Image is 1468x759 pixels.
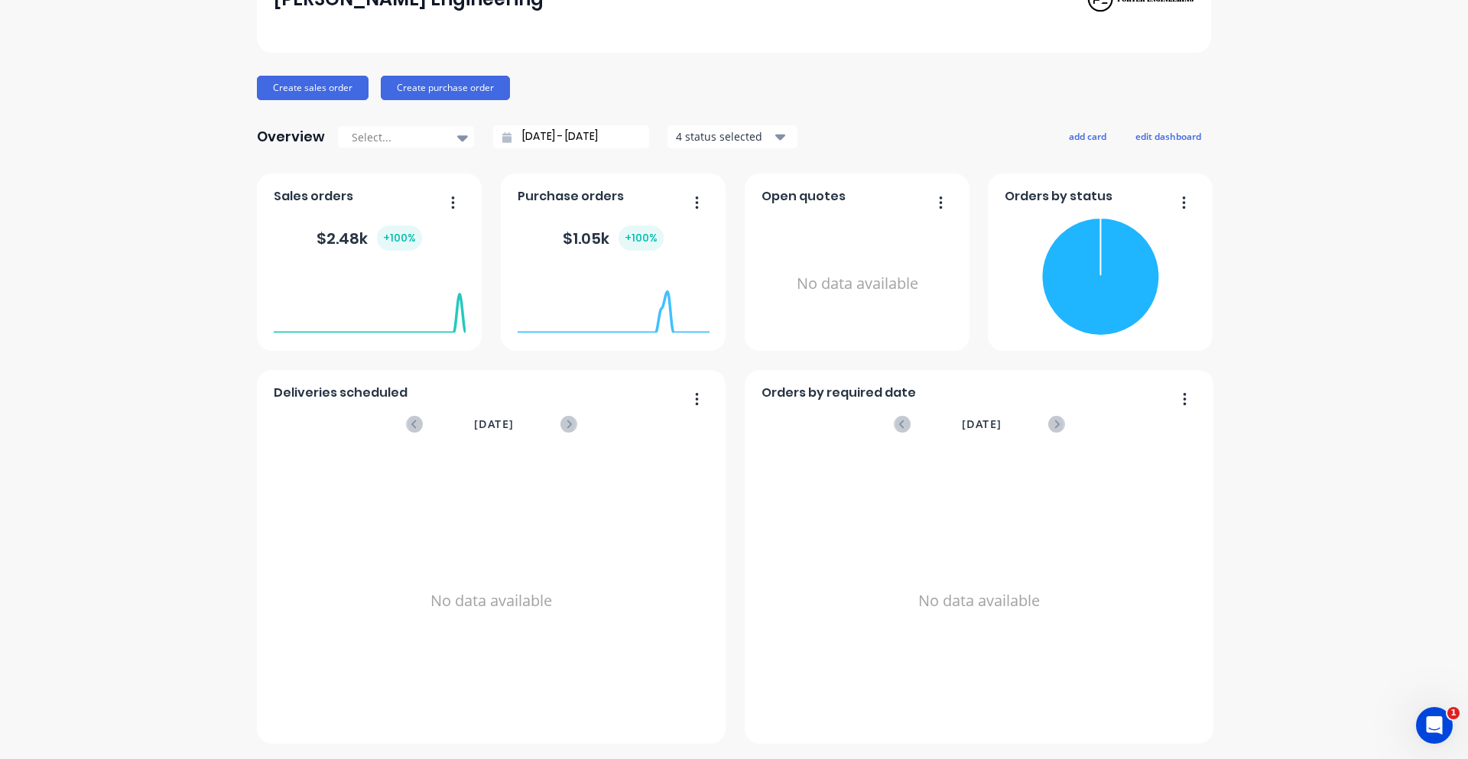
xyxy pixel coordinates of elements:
button: Create sales order [257,76,369,100]
span: Orders by status [1005,187,1112,206]
div: 4 status selected [676,128,772,144]
div: Overview [257,122,325,152]
span: [DATE] [474,416,514,433]
div: No data available [762,212,953,356]
span: Purchase orders [518,187,624,206]
div: $ 2.48k [317,225,422,251]
span: Open quotes [762,187,846,206]
span: Orders by required date [762,384,916,402]
span: 1 [1447,707,1460,719]
div: No data available [762,452,1197,749]
button: Create purchase order [381,76,510,100]
iframe: Intercom live chat [1416,707,1453,744]
span: Sales orders [274,187,353,206]
button: 4 status selected [667,125,797,148]
div: + 100 % [377,225,422,251]
div: $ 1.05k [563,225,664,251]
button: edit dashboard [1125,126,1211,146]
button: add card [1059,126,1116,146]
div: + 100 % [619,225,664,251]
div: No data available [274,452,710,749]
span: [DATE] [962,416,1002,433]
